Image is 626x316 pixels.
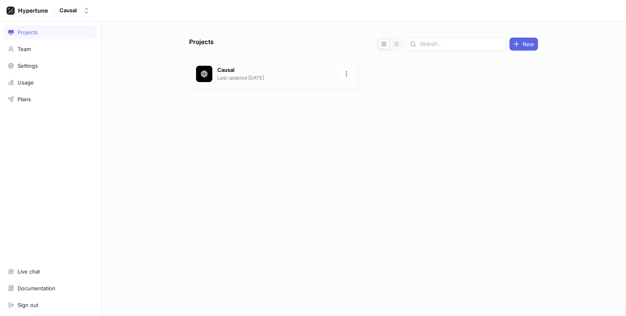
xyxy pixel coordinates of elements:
div: Sign out [18,302,38,308]
input: Search... [420,40,503,48]
p: Projects [189,38,214,51]
div: Causal [60,7,77,14]
a: Usage [4,76,97,89]
div: Team [18,46,31,52]
a: Settings [4,59,97,73]
a: Team [4,42,97,56]
div: Plans [18,96,31,102]
p: Last updated [DATE] [217,74,335,82]
button: New [509,38,538,51]
div: Usage [18,79,34,86]
div: Projects [18,29,38,36]
p: Causal [217,66,335,74]
a: Plans [4,92,97,106]
a: Projects [4,25,97,39]
a: Documentation [4,281,97,295]
span: New [522,42,534,47]
button: Causal [56,4,93,17]
div: Live chat [18,268,40,275]
div: Documentation [18,285,55,292]
div: Settings [18,62,38,69]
